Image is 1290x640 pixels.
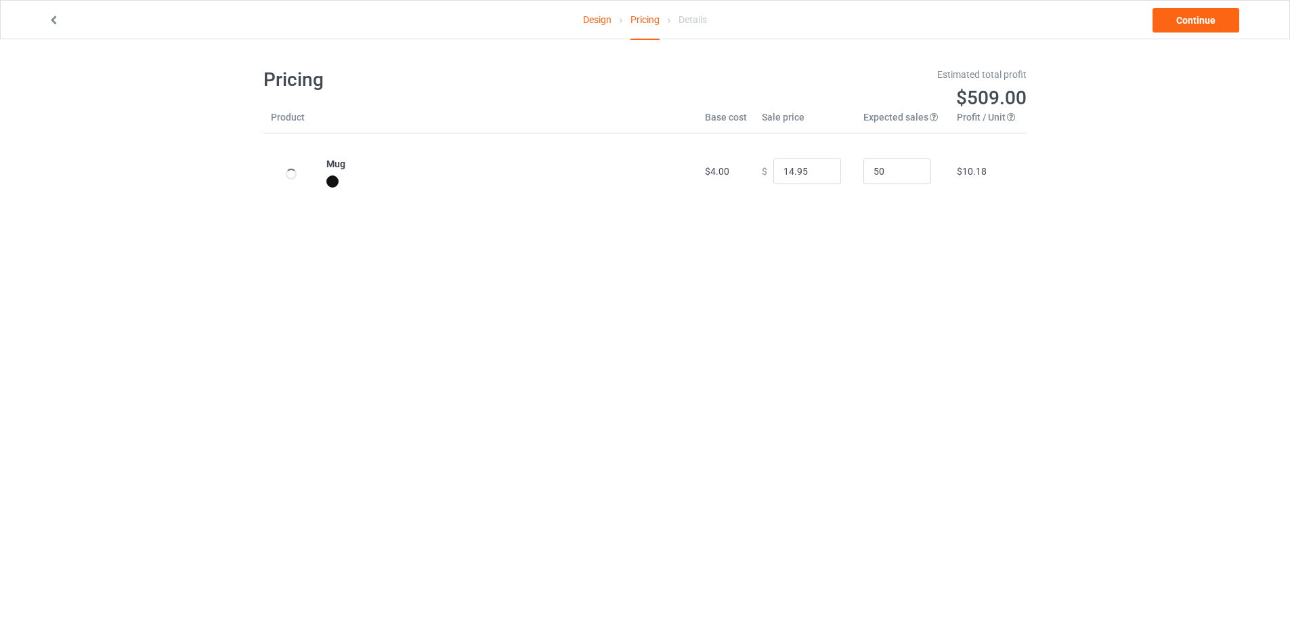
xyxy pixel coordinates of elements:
div: Pricing [630,1,660,40]
a: Continue [1153,8,1239,33]
div: Details [679,1,707,39]
span: $4.00 [705,166,729,177]
th: Expected sales [856,110,949,133]
b: Mug [326,158,345,169]
span: $10.18 [957,166,987,177]
th: Profit / Unit [949,110,1027,133]
th: Sale price [754,110,856,133]
span: $ [762,166,767,177]
h1: Pricing [263,68,636,92]
th: Product [263,110,319,133]
span: $509.00 [956,87,1027,109]
div: Estimated total profit [655,68,1027,81]
a: Design [583,1,611,39]
th: Base cost [697,110,754,133]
